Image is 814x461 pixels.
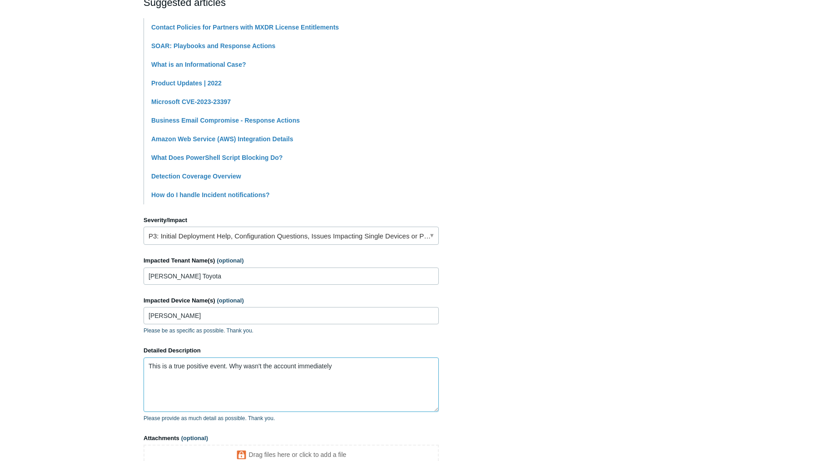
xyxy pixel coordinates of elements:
a: Detection Coverage Overview [151,173,241,180]
a: Amazon Web Service (AWS) Integration Details [151,135,293,143]
a: Microsoft CVE-2023-23397 [151,98,231,105]
span: (optional) [217,297,244,304]
a: Product Updates | 2022 [151,79,222,87]
a: P3: Initial Deployment Help, Configuration Questions, Issues Impacting Single Devices or Past Out... [144,227,439,245]
label: Detailed Description [144,346,439,355]
a: Business Email Compromise - Response Actions [151,117,300,124]
a: How do I handle Incident notifications? [151,191,270,198]
p: Please be as specific as possible. Thank you. [144,327,439,335]
span: (optional) [217,257,243,264]
span: (optional) [181,435,208,441]
label: Severity/Impact [144,216,439,225]
a: What Does PowerShell Script Blocking Do? [151,154,283,161]
a: SOAR: Playbooks and Response Actions [151,42,275,50]
a: What is an Informational Case? [151,61,246,68]
a: Contact Policies for Partners with MXDR License Entitlements [151,24,339,31]
label: Impacted Tenant Name(s) [144,256,439,265]
p: Please provide as much detail as possible. Thank you. [144,414,439,422]
label: Attachments [144,434,439,443]
label: Impacted Device Name(s) [144,296,439,305]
